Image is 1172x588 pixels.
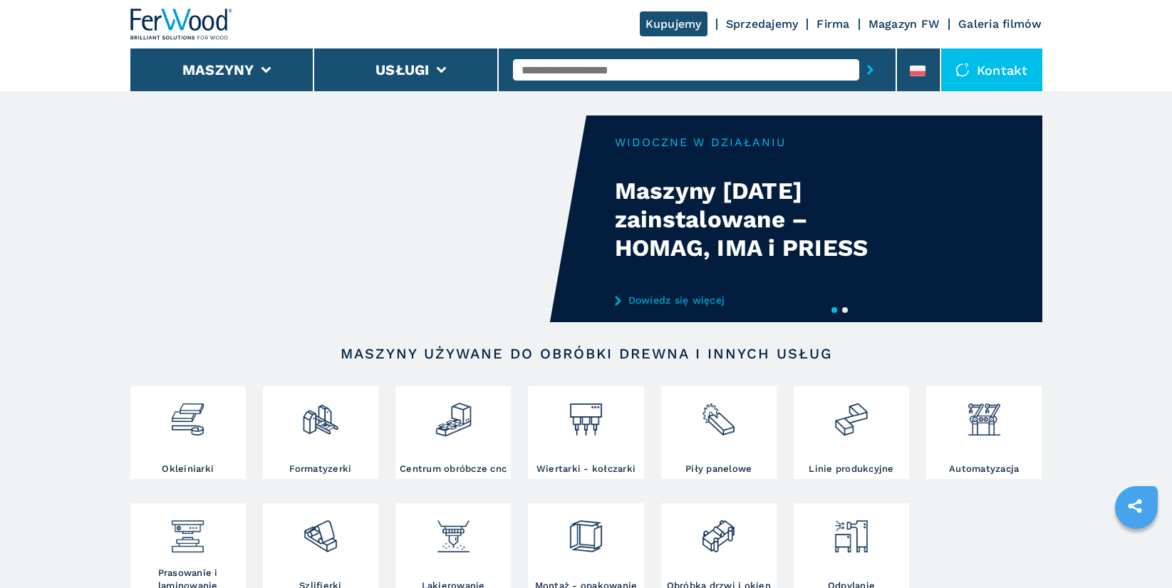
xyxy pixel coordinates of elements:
img: pressa-strettoia.png [169,507,207,555]
a: Automatyzacja [926,386,1042,479]
button: submit-button [859,53,881,86]
a: Dowiedz się więcej [615,294,894,306]
img: centro_di_lavoro_cnc_2.png [435,390,472,438]
img: Ferwood [130,9,233,40]
a: sharethis [1117,488,1153,524]
img: bordatrici_1.png [169,390,207,438]
a: Linie produkcyjne [794,386,909,479]
div: Kontakt [941,48,1042,91]
a: Okleiniarki [130,386,246,479]
a: Formatyzerki [263,386,378,479]
a: Kupujemy [640,11,707,36]
a: Wiertarki - kołczarki [528,386,643,479]
button: Maszyny [182,61,254,78]
img: automazione.png [965,390,1003,438]
h3: Automatyzacja [949,463,1019,475]
img: squadratrici_2.png [301,390,339,438]
a: Magazyn FW [868,17,940,31]
a: Firma [816,17,849,31]
img: aspirazione_1.png [832,507,870,555]
img: levigatrici_2.png [301,507,339,555]
button: 1 [831,307,837,313]
img: foratrici_inseritrici_2.png [567,390,605,438]
a: Piły panelowe [661,386,777,479]
img: linee_di_produzione_2.png [832,390,870,438]
h3: Centrum obróbcze cnc [400,463,507,475]
button: 2 [842,307,848,313]
h3: Piły panelowe [685,463,752,475]
img: sezionatrici_2.png [700,390,737,438]
a: Centrum obróbcze cnc [395,386,511,479]
iframe: Chat [1111,524,1161,577]
video: Your browser does not support the video tag. [130,115,586,322]
a: Sprzedajemy [726,17,799,31]
button: Usługi [375,61,430,78]
img: lavorazione_porte_finestre_2.png [700,507,737,555]
h3: Formatyzerki [289,463,351,475]
h2: Maszyny używane do obróbki drewna i innych usług [176,345,997,362]
img: Kontakt [955,63,970,77]
h3: Linie produkcyjne [809,463,893,475]
h3: Wiertarki - kołczarki [536,463,636,475]
a: Galeria filmów [958,17,1042,31]
h3: Okleiniarki [162,463,214,475]
img: montaggio_imballaggio_2.png [567,507,605,555]
img: verniciatura_1.png [435,507,472,555]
